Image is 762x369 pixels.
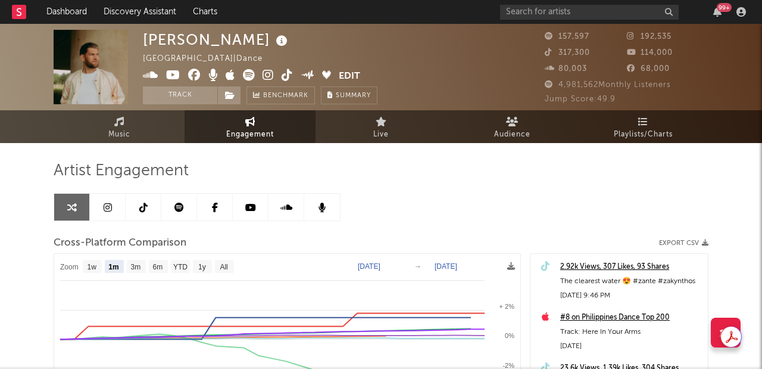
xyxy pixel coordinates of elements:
text: 3m [131,263,141,271]
span: Summary [336,92,371,99]
text: + 2% [499,303,515,310]
span: Cross-Platform Comparison [54,236,186,250]
button: Track [143,86,217,104]
div: Track: Here In Your Arms [560,325,702,339]
text: → [414,262,421,271]
text: [DATE] [435,262,457,271]
span: 157,597 [545,33,589,41]
div: [DATE] 9:46 PM [560,289,702,303]
button: Edit [339,69,360,84]
a: #8 on Philippines Dance Top 200 [560,311,702,325]
span: 114,000 [627,49,673,57]
div: [GEOGRAPHIC_DATA] | Dance [143,52,276,66]
text: All [220,263,227,271]
div: The clearest water 😍 #zante #zakynthos [560,274,702,289]
span: Music [108,128,130,142]
a: 2.92k Views, 307 Likes, 93 Shares [560,260,702,274]
span: Audience [494,128,530,142]
text: 0% [505,332,514,339]
text: YTD [173,263,188,271]
span: 4,981,562 Monthly Listeners [545,81,671,89]
text: 6m [153,263,163,271]
a: Benchmark [246,86,315,104]
span: Engagement [226,128,274,142]
button: Summary [321,86,377,104]
input: Search for artists [500,5,679,20]
span: Live [373,128,389,142]
text: -2% [502,362,514,369]
div: [PERSON_NAME] [143,30,291,49]
a: Live [316,110,446,143]
div: [DATE] [560,339,702,354]
a: Audience [446,110,577,143]
text: 1w [88,263,97,271]
button: 99+ [713,7,722,17]
span: 68,000 [627,65,670,73]
span: 317,300 [545,49,590,57]
text: [DATE] [358,262,380,271]
a: Engagement [185,110,316,143]
a: Playlists/Charts [577,110,708,143]
span: Artist Engagement [54,164,189,178]
text: 1y [198,263,206,271]
text: Zoom [60,263,79,271]
span: Jump Score: 49.9 [545,95,616,103]
button: Export CSV [659,240,708,247]
span: Playlists/Charts [614,128,673,142]
span: 80,003 [545,65,587,73]
span: 192,535 [627,33,672,41]
text: 1m [108,263,118,271]
a: Music [54,110,185,143]
span: Benchmark [263,89,308,103]
div: 99 + [717,3,732,12]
